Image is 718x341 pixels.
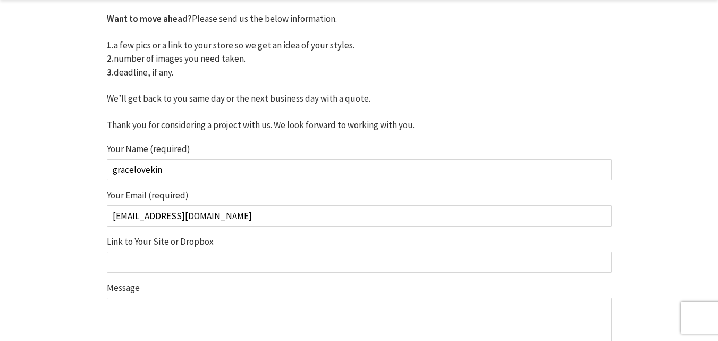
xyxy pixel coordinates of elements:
[107,145,612,180] label: Your Name (required)
[107,252,612,273] input: Link to Your Site or Dropbox
[107,191,612,227] label: Your Email (required)
[107,205,612,227] input: Your Email (required)
[107,39,612,80] p: a few pics or a link to your store so we get an idea of your styles. number of images you need ta...
[107,13,192,24] strong: Want to move ahead?
[107,53,114,64] strong: 2.
[107,66,114,78] strong: 3.
[107,12,612,26] p: Please send us the below information.
[107,39,114,51] strong: 1.
[107,159,612,180] input: Your Name (required)
[107,119,612,132] p: Thank you for considering a project with us. We look forward to working with you.
[107,92,612,106] p: We’ll get back to you same day or the next business day with a quote.
[107,237,612,273] label: Link to Your Site or Dropbox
